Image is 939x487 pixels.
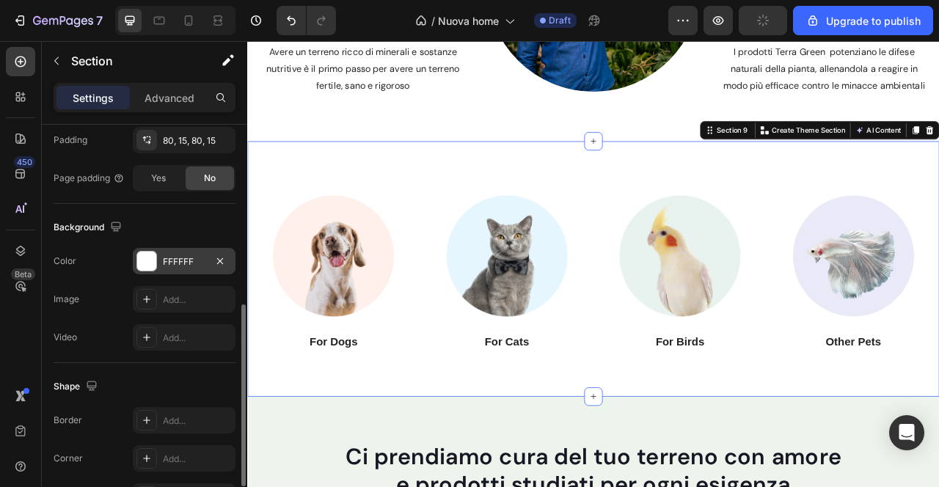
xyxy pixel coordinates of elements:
p: 7 [96,12,103,29]
p: Section [71,52,191,70]
img: Alt Image [243,186,417,361]
div: Section 9 [594,107,640,120]
button: AI Content [770,105,835,122]
div: Corner [54,452,83,465]
div: Add... [163,453,232,466]
span: / [431,13,435,29]
div: Page padding [54,172,125,185]
div: Color [54,255,76,268]
span: Yes [151,172,166,185]
div: Add... [163,414,232,428]
p: Settings [73,90,114,106]
div: FFFFFF [163,255,205,268]
div: Video [54,331,77,344]
div: 450 [14,156,35,168]
div: Beta [11,268,35,280]
div: Background [54,218,125,238]
span: Draft [549,14,571,27]
div: Add... [163,332,232,345]
div: Open Intercom Messenger [889,415,924,450]
div: Image [54,293,79,306]
img: Alt Image [22,186,197,361]
p: I prodotti Terra Green potenziano le difese naturali della pianta, allenandola a reagire in modo ... [599,4,868,67]
iframe: Design area [247,41,939,487]
button: Upgrade to publish [793,6,933,35]
div: Padding [54,133,87,147]
img: Alt Image [463,186,637,361]
p: For Birds [453,374,648,392]
p: Create Theme Section [667,107,761,120]
div: Border [54,414,82,427]
button: 7 [6,6,109,35]
div: Add... [163,293,232,307]
div: Undo/Redo [277,6,336,35]
span: No [204,172,216,185]
img: Alt Image [684,186,858,361]
p: For Cats [233,374,428,392]
p: For Dogs [12,374,207,392]
p: Advanced [145,90,194,106]
p: Other Pets [674,374,869,392]
div: Shape [54,377,101,397]
div: Upgrade to publish [805,13,921,29]
div: 80, 15, 80, 15 [163,134,232,147]
span: Nuova home [438,13,499,29]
